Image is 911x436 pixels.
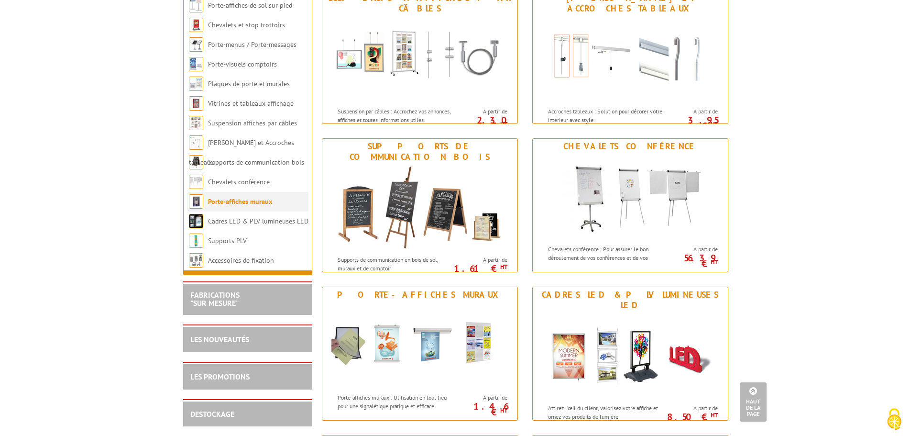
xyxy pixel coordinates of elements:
img: Cimaises et Accroches tableaux [189,135,203,150]
p: 2.30 € [454,117,507,129]
span: A partir de [459,108,507,115]
img: Porte-affiches muraux [189,194,203,209]
img: Porte-affiches muraux [331,302,508,389]
p: Attirez l’œil du client, valorisez votre affiche et ornez vos produits de lumière. [548,404,667,420]
img: Cimaises et Accroches tableaux [542,16,719,102]
div: Cadres LED & PLV lumineuses LED [535,290,725,311]
p: 1.46 € [454,403,507,415]
p: 1.61 € [454,266,507,271]
div: Chevalets conférence [535,141,725,152]
img: Chevalets conférence [542,154,719,240]
button: Cookies (fenêtre modale) [878,403,911,436]
p: Suspension par câbles : Accrochez vos annonces, affiches et toutes informations utiles. [338,107,456,123]
a: FABRICATIONS"Sur Mesure" [190,290,240,308]
a: Haut de la page [740,382,767,422]
img: Porte-visuels comptoirs [189,57,203,71]
span: A partir de [459,256,507,264]
sup: HT [500,406,507,414]
p: Chevalets conférence : Pour assurer le bon déroulement de vos conférences et de vos réunions. [548,245,667,269]
sup: HT [711,258,718,266]
sup: HT [711,411,718,419]
a: Chevalets et stop trottoirs [208,21,285,29]
a: Supports PLV [208,236,247,245]
p: Supports de communication en bois de sol, muraux et de comptoir [338,256,456,272]
img: Cookies (fenêtre modale) [882,407,906,431]
img: Plaques de porte et murales [189,77,203,91]
p: 8.50 € [664,414,718,420]
p: Accroches tableaux : Solution pour décorer votre intérieur avec style. [548,107,667,123]
a: Chevalets conférence [208,178,270,186]
span: A partir de [459,394,507,402]
sup: HT [711,120,718,128]
a: Porte-menus / Porte-messages [208,40,296,49]
a: Plaques de porte et murales [208,79,290,88]
a: Accessoires de fixation [208,256,274,265]
sup: HT [500,120,507,128]
a: Porte-affiches muraux [208,197,272,206]
img: Cadres LED & PLV lumineuses LED [542,313,719,399]
span: A partir de [669,404,718,412]
img: Chevalets et stop trottoirs [189,18,203,32]
span: A partir de [669,108,718,115]
a: Supports de communication bois Supports de communication bois Supports de communication en bois d... [322,138,518,272]
span: A partir de [669,246,718,253]
a: LES PROMOTIONS [190,372,250,381]
sup: HT [500,263,507,271]
img: Accessoires de fixation [189,253,203,268]
a: Porte-affiches muraux Porte-affiches muraux Porte-affiches muraux : Utilisation en tout lieu pour... [322,287,518,421]
a: Porte-affiches de sol sur pied [208,1,292,10]
a: Chevalets conférence Chevalets conférence Chevalets conférence : Pour assurer le bon déroulement ... [532,138,728,272]
a: Cadres LED & PLV lumineuses LED Cadres LED & PLV lumineuses LED Attirez l’œil du client, valorise... [532,287,728,421]
img: Suspension affiches par câbles [189,116,203,130]
a: Porte-visuels comptoirs [208,60,277,68]
a: Supports de communication bois [208,158,304,167]
a: DESTOCKAGE [190,409,234,419]
img: Supports de communication bois [331,165,508,251]
div: Porte-affiches muraux [325,290,515,300]
img: Porte-menus / Porte-messages [189,37,203,52]
img: Vitrines et tableaux affichage [189,96,203,111]
a: [PERSON_NAME] et Accroches tableaux [189,138,294,167]
img: Supports PLV [189,234,203,248]
p: 56.39 € [664,255,718,267]
img: Chevalets conférence [189,175,203,189]
img: Cadres LED & PLV lumineuses LED [189,214,203,228]
p: Porte-affiches muraux : Utilisation en tout lieu pour une signalétique pratique et efficace. [338,393,456,410]
a: Cadres LED & PLV lumineuses LED [208,217,308,225]
div: Supports de communication bois [325,141,515,162]
p: 3.95 € [664,117,718,129]
img: Suspension affiches par câbles [331,16,508,102]
a: Suspension affiches par câbles [208,119,297,127]
a: LES NOUVEAUTÉS [190,335,249,344]
a: Vitrines et tableaux affichage [208,99,294,108]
